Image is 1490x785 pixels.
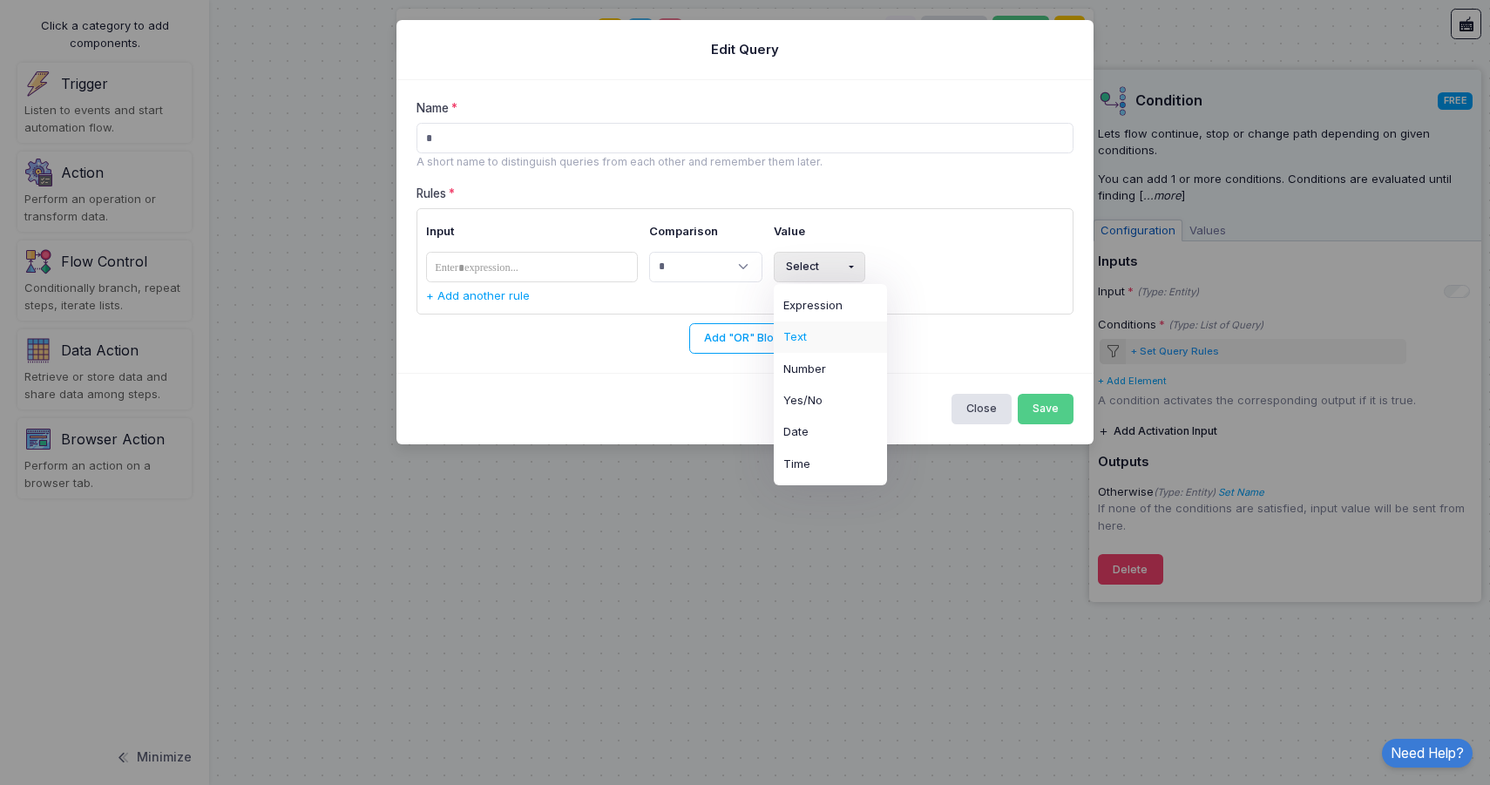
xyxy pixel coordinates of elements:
[774,321,887,353] button: Text
[774,416,887,448] button: Date
[774,353,887,384] button: Number
[644,218,769,247] th: Comparison
[417,185,455,202] label: Rules
[417,155,823,168] small: A short name to distinguish queries from each other and remember them later.
[417,99,457,117] label: Name
[774,385,887,416] button: Yes/No
[426,252,639,282] tags: ​
[774,289,887,321] button: Expression
[774,252,865,282] button: Select
[774,448,887,479] button: Time
[689,323,802,354] button: Add "OR" Block
[426,288,530,302] a: + Add another rule
[1382,739,1473,768] a: Need Help?
[426,218,644,247] th: Input
[1018,394,1074,424] button: Save
[769,218,1021,247] th: Value
[711,40,779,59] h5: Edit Query
[952,394,1013,424] button: Close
